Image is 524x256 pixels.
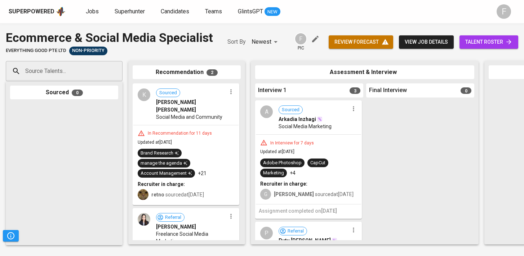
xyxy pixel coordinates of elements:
div: F [294,32,307,45]
h6: Assignment completed on [259,207,358,215]
a: Teams [205,7,223,16]
img: app logo [56,6,66,17]
div: ASourcedArkadia InzhagiSocial Media MarketingIn Interview for 7 daysUpdated at[DATE]Adobe Photosh... [255,100,362,219]
div: Marketing [263,170,284,177]
span: [DATE] [321,208,337,214]
span: Referral [162,214,184,221]
div: Ecommerce & Social Media Specialist [6,29,213,47]
div: A [260,105,273,118]
span: view job details [405,38,448,47]
button: review forecast [329,35,393,49]
span: GlintsGPT [238,8,263,15]
b: [PERSON_NAME] [274,191,314,197]
div: Superpowered [9,8,54,16]
span: Candidates [161,8,189,15]
span: Interview 1 [258,86,287,95]
div: In Interview for 7 days [267,140,317,146]
a: talent roster [459,35,518,49]
span: sourced at [DATE] [274,191,354,197]
div: In Recommendation for 11 days [145,130,215,136]
a: Superpoweredapp logo [9,6,66,17]
button: view job details [399,35,454,49]
span: Updated at [DATE] [138,140,172,145]
span: 2 [207,69,218,76]
div: F [497,4,511,19]
a: Superhunter [115,7,146,16]
a: Candidates [161,7,191,16]
div: Newest [252,35,280,49]
div: Recommendation [133,65,241,79]
span: Everything good Pte Ltd [6,47,66,54]
div: Assessment & Interview [255,65,474,79]
div: Adobe Photoshop [263,160,302,166]
span: Sourced [279,107,302,113]
button: Pipeline Triggers [3,230,19,242]
span: Teams [205,8,222,15]
div: KSourced[PERSON_NAME] [PERSON_NAME]Social Media and CommunityIn Recommendation for 11 daysUpdated... [133,83,239,205]
div: K [138,88,150,101]
div: P [260,227,273,239]
div: Account Management [141,170,192,177]
span: Non-Priority [69,47,107,54]
span: NEW [265,8,280,16]
p: +4 [290,169,296,177]
a: Jobs [86,7,100,16]
span: 0 [461,87,471,94]
div: CapCut [310,160,325,166]
div: manage the agenda [141,160,187,167]
b: Recruiter in charge: [260,181,307,187]
p: Newest [252,38,271,46]
a: GlintsGPT NEW [238,7,280,16]
img: magic_wand.svg [317,116,323,122]
span: Sourced [156,90,180,96]
span: Arkadia Inzhagi [279,116,316,123]
b: retno [151,192,164,198]
span: Updated at [DATE] [260,149,294,154]
span: 0 [72,90,83,96]
p: Sort By [227,38,246,46]
div: Sourced [10,86,118,100]
span: sourced at [DATE] [151,192,204,198]
span: Social Media Marketing [279,123,332,130]
span: [PERSON_NAME] [PERSON_NAME] [156,99,226,113]
div: Brand Research [141,150,179,157]
span: Referral [285,228,307,235]
span: 3 [350,87,360,94]
div: pic [294,32,307,51]
div: Sufficient Talents in Pipeline [69,47,107,55]
img: b9ccf952fa2a4d811bee705e8c5725f7.jpeg [138,213,150,226]
span: Freelance Social Media Marketing [156,230,226,245]
img: ec6c0910-f960-4a00-a8f8-c5744e41279e.jpg [138,189,148,200]
button: Open [119,70,120,72]
span: Final Interview [369,86,407,95]
span: Superhunter [115,8,145,15]
span: Social Media and Community [156,113,222,121]
p: +21 [198,170,207,177]
img: magic_wand.svg [332,238,337,243]
span: Jobs [86,8,99,15]
b: Recruiter in charge: [138,181,185,187]
span: [PERSON_NAME] [156,223,196,230]
div: G [260,189,271,200]
span: talent roster [465,38,512,47]
span: review forecast [334,38,387,47]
